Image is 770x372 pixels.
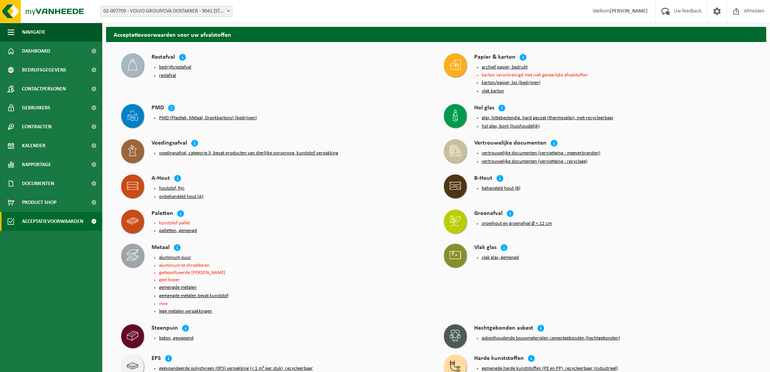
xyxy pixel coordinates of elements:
h4: Groenafval [474,210,503,218]
button: behandeld hout (B) [482,185,520,191]
h4: Metaal [152,244,170,252]
span: Product Shop [22,193,56,212]
h4: A-Hout [152,174,170,183]
button: gemengde harde kunststoffen (PE en PP), recycleerbaar (industrieel) [482,366,618,372]
li: inox [159,301,429,306]
li: gedepollueerde [PERSON_NAME] [159,270,429,275]
h4: Steenpuin [152,324,178,333]
h4: Papier & karton [474,53,515,62]
button: lege metalen verpakkingen [159,308,212,314]
button: houtstof, fijn [159,185,184,191]
li: geel koper [159,277,429,282]
button: glas, hittebestendig, hard gecoat (thermosglas), niet-recycleerbaar [482,115,614,121]
span: Dashboard [22,42,50,61]
span: Contactpersonen [22,79,66,98]
strong: [PERSON_NAME] [610,8,648,14]
button: gemengde metalen [159,285,197,291]
h4: Vlak glas [474,244,497,252]
span: Acceptatievoorwaarden [22,212,83,231]
li: karton verontreinigd met niet gevaarlijke afvalstoffen [482,73,751,78]
button: vertrouwelijke documenten (vernietiging - meeverbranden) [482,150,600,156]
button: gemengde metalen bevat kunststof [159,293,228,299]
h4: Paletten [152,210,173,218]
h4: Vertrouwelijke documenten [474,139,547,148]
button: beton, gewapend [159,335,194,341]
span: 02-007709 - VOLVO GROUP/CVA OOSTAKKER - 9041 OOSTAKKER, SMALLEHEERWEG 31 [100,6,232,17]
button: geëxpandeerde polystyreen (EPS) verpakking (< 1 m² per stuk), recycleerbaar [159,366,313,372]
h4: B-Hout [474,174,492,183]
h4: Voedingsafval [152,139,187,148]
span: Navigatie [22,23,45,42]
h4: EPS [152,355,161,363]
span: Gebruikers [22,98,50,117]
button: bedrijfsrestafval [159,64,191,70]
button: restafval [159,73,176,79]
button: snoeihout en groenafval Ø < 12 cm [482,221,552,227]
span: Contracten [22,117,52,136]
h4: Hechtgebonden asbest [474,324,533,333]
span: Rapportage [22,155,51,174]
h4: Hol glas [474,104,494,113]
button: archief papier, bedrukt [482,64,528,70]
button: onbehandeld hout (A) [159,194,203,200]
button: aluminium puur [159,255,191,261]
li: kunststof pallet [159,221,429,226]
button: hol glas, bont (huishoudelijk) [482,123,540,129]
h2: Acceptatievoorwaarden voor uw afvalstoffen [106,27,766,42]
button: vertrouwelijke documenten (vernietiging - recyclage) [482,159,587,165]
span: 02-007709 - VOLVO GROUP/CVA OOSTAKKER - 9041 OOSTAKKER, SMALLEHEERWEG 31 [100,6,233,17]
li: aluminium te shredderen [159,263,429,268]
button: palletten, gemengd [159,228,197,234]
span: Bedrijfsgegevens [22,61,66,79]
button: karton/papier, los (bedrijven) [482,80,540,86]
h4: Harde kunststoffen [474,355,524,363]
span: Kalender [22,136,45,155]
button: vlak glas, gemengd [482,255,519,261]
h4: PMD [152,104,164,113]
button: asbesthoudende bouwmaterialen cementgebonden (hechtgebonden) [482,335,620,341]
h4: Restafval [152,53,175,62]
span: Documenten [22,174,54,193]
button: PMD (Plastiek, Metaal, Drankkartons) (bedrijven) [159,115,257,121]
button: vlak karton [482,88,504,94]
button: voedingsafval, categorie 3, bevat producten van dierlijke oorsprong, kunststof verpakking [159,150,338,156]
